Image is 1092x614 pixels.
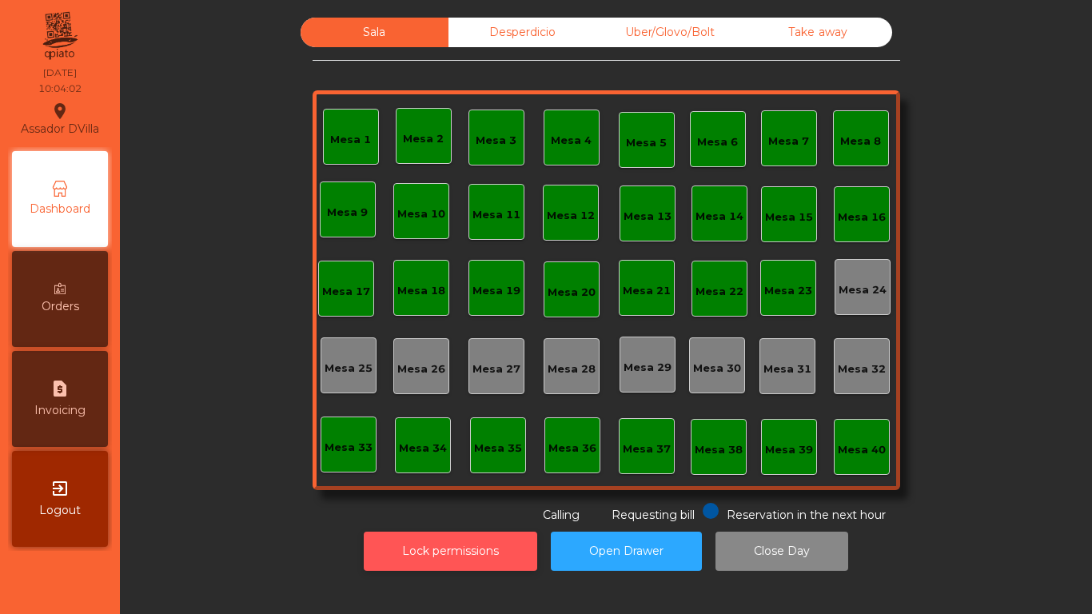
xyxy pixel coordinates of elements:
div: Mesa 21 [623,283,671,299]
div: Mesa 27 [472,361,520,377]
div: Mesa 20 [548,285,596,301]
div: Mesa 8 [840,134,881,150]
div: Mesa 24 [839,282,887,298]
div: Take away [744,18,892,47]
div: Mesa 11 [472,207,520,223]
div: Mesa 37 [623,441,671,457]
i: location_on [50,102,70,121]
div: Mesa 5 [626,135,667,151]
div: Mesa 10 [397,206,445,222]
div: [DATE] [43,66,77,80]
div: Assador DVilla [21,99,99,139]
div: Mesa 9 [327,205,368,221]
div: Mesa 22 [695,284,743,300]
div: Mesa 36 [548,441,596,457]
div: Mesa 39 [765,442,813,458]
img: qpiato [40,8,79,64]
div: Mesa 4 [551,133,592,149]
div: Mesa 1 [330,132,371,148]
div: Mesa 18 [397,283,445,299]
div: Mesa 40 [838,442,886,458]
div: Mesa 6 [697,134,738,150]
div: 10:04:02 [38,82,82,96]
div: Mesa 25 [325,361,373,377]
div: Mesa 29 [624,360,672,376]
span: Dashboard [30,201,90,217]
div: Mesa 32 [838,361,886,377]
div: Mesa 2 [403,131,444,147]
button: Open Drawer [551,532,702,571]
div: Mesa 17 [322,284,370,300]
div: Mesa 34 [399,441,447,457]
div: Mesa 28 [548,361,596,377]
span: Logout [39,502,81,519]
div: Mesa 26 [397,361,445,377]
div: Mesa 33 [325,440,373,456]
div: Mesa 19 [472,283,520,299]
span: Invoicing [34,402,86,419]
div: Desperdicio [448,18,596,47]
div: Mesa 23 [764,283,812,299]
span: Orders [42,298,79,315]
i: request_page [50,379,70,398]
div: Mesa 7 [768,134,809,150]
div: Mesa 13 [624,209,672,225]
div: Mesa 3 [476,133,516,149]
div: Uber/Glovo/Bolt [596,18,744,47]
button: Close Day [715,532,848,571]
span: Requesting bill [612,508,695,522]
div: Sala [301,18,448,47]
div: Mesa 16 [838,209,886,225]
div: Mesa 31 [763,361,811,377]
div: Mesa 12 [547,208,595,224]
span: Calling [543,508,580,522]
div: Mesa 30 [693,361,741,377]
div: Mesa 15 [765,209,813,225]
i: exit_to_app [50,479,70,498]
div: Mesa 35 [474,441,522,457]
button: Lock permissions [364,532,537,571]
div: Mesa 38 [695,442,743,458]
div: Mesa 14 [695,209,743,225]
span: Reservation in the next hour [727,508,886,522]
